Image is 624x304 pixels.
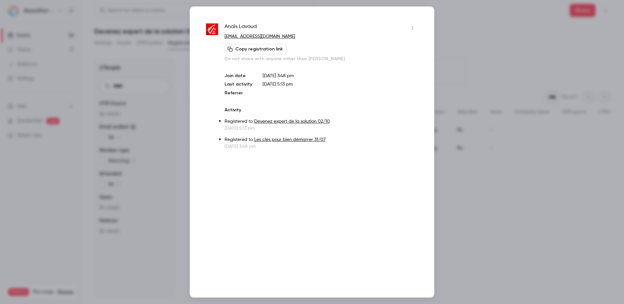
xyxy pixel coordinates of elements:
[225,56,418,62] p: Do not share with anyone other than [PERSON_NAME]
[225,118,418,125] p: Registered to
[225,143,418,150] p: [DATE] 3:48 pm
[206,23,218,35] img: celc.caisse-epargne.fr
[225,81,252,88] p: Last activity
[225,90,252,96] p: Referrer
[225,136,418,143] p: Registered to
[225,73,252,79] p: Join date
[225,44,287,54] button: Copy registration link
[263,82,293,87] span: [DATE] 5:13 pm
[225,125,418,131] p: [DATE] 5:13 pm
[254,119,330,124] a: Devenez expert de la solution 02/10
[225,34,295,39] a: [EMAIL_ADDRESS][DOMAIN_NAME]
[225,23,257,33] span: Anaïs Lavaud
[263,73,418,79] p: [DATE] 3:48 pm
[254,137,326,142] a: Les clés pour bien démarrer 31/07
[225,107,418,113] p: Activity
